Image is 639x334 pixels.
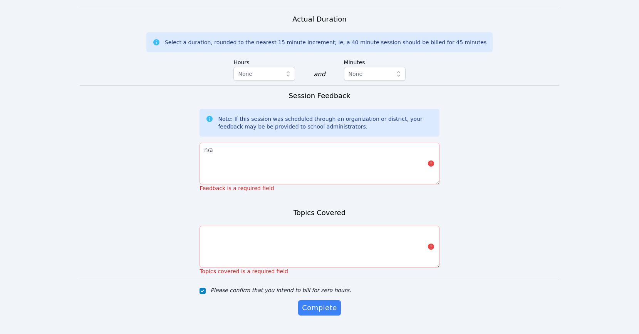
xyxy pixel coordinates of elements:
h3: Actual Duration [292,14,346,25]
button: None [344,67,406,81]
label: Hours [233,55,295,67]
p: Topics covered is a required field [200,267,439,275]
button: None [233,67,295,81]
span: None [238,71,252,77]
div: Select a duration, rounded to the nearest 15 minute increment; ie, a 40 minute session should be ... [165,38,486,46]
textarea: n/a [200,143,439,184]
label: Please confirm that you intend to bill for zero hours. [210,287,351,293]
div: Note: If this session was scheduled through an organization or district, your feedback may be be ... [218,115,433,130]
h3: Session Feedback [288,90,350,101]
div: and [314,70,325,79]
button: Complete [298,300,340,316]
span: None [349,71,363,77]
p: Feedback is a required field [200,184,439,192]
h3: Topics Covered [294,207,345,218]
label: Minutes [344,55,406,67]
span: Complete [302,302,337,313]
